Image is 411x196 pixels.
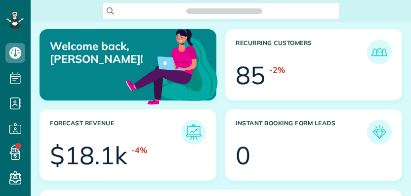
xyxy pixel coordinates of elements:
span: Search ZenMaid… [196,6,252,16]
img: icon_recurring_customers-cf858462ba22bcd05b5a5880d41d6543d210077de5bb9ebc9590e49fd87d84ed.png [370,42,389,62]
div: 0 [236,143,250,168]
img: dashboard_welcome-42a62b7d889689a78055ac9021e634bf52bae3f8056760290aed330b23ab8690.png [124,18,220,114]
h3: Instant Booking Form Leads [236,120,367,145]
div: $18.1k [50,143,127,168]
h3: Forecast Revenue [50,120,181,145]
p: Welcome back, [PERSON_NAME]! [50,40,159,66]
h3: Recurring Customers [236,40,367,64]
div: -2% [269,64,285,76]
img: icon_form_leads-04211a6a04a5b2264e4ee56bc0799ec3eb69b7e499cbb523a139df1d13a81ae0.png [370,122,389,142]
div: -4% [131,145,147,156]
div: 85 [236,63,265,88]
img: icon_forecast_revenue-8c13a41c7ed35a8dcfafea3cbb826a0462acb37728057bba2d056411b612bbbe.png [184,122,204,142]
